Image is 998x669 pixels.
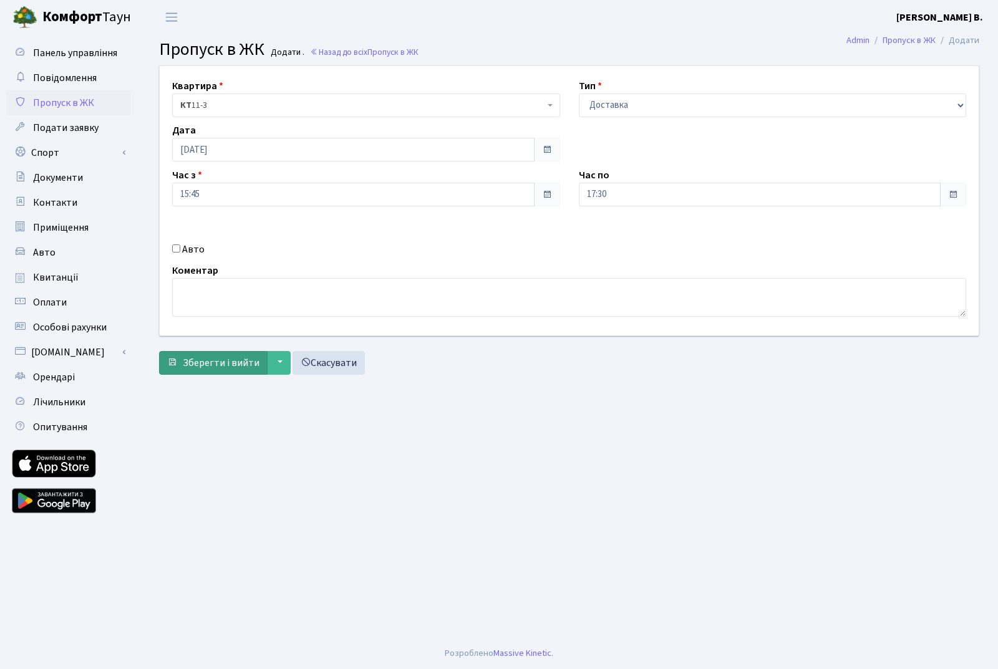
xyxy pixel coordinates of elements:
button: Зберегти і вийти [159,351,268,375]
span: Подати заявку [33,121,99,135]
small: Додати . [268,47,304,58]
span: Авто [33,246,56,259]
a: Документи [6,165,131,190]
span: Квитанції [33,271,79,284]
span: Особові рахунки [33,320,107,334]
span: Орендарі [33,370,75,384]
a: Пропуск в ЖК [6,90,131,115]
span: Оплати [33,296,67,309]
a: Назад до всіхПропуск в ЖК [310,46,419,58]
a: Панель управління [6,41,131,65]
div: Розроблено . [445,647,553,660]
span: Лічильники [33,395,85,409]
span: Пропуск в ЖК [159,37,264,62]
a: Admin [846,34,870,47]
nav: breadcrumb [828,27,998,54]
span: Пропуск в ЖК [33,96,94,110]
span: Опитування [33,420,87,434]
span: Приміщення [33,221,89,234]
b: КТ [180,99,191,112]
label: Дата [172,123,196,138]
a: Пропуск в ЖК [883,34,936,47]
a: Квитанції [6,265,131,290]
a: Орендарі [6,365,131,390]
a: Оплати [6,290,131,315]
label: Квартира [172,79,223,94]
button: Переключити навігацію [156,7,187,27]
span: <b>КТ</b>&nbsp;&nbsp;&nbsp;&nbsp;11-3 [172,94,560,117]
a: Авто [6,240,131,265]
span: Таун [42,7,131,28]
a: Подати заявку [6,115,131,140]
b: Комфорт [42,7,102,27]
b: [PERSON_NAME] В. [896,11,983,24]
span: Повідомлення [33,71,97,85]
span: Панель управління [33,46,117,60]
li: Додати [936,34,979,47]
a: Контакти [6,190,131,215]
a: Повідомлення [6,65,131,90]
a: Massive Kinetic [493,647,551,660]
a: Приміщення [6,215,131,240]
label: Тип [579,79,602,94]
a: [DOMAIN_NAME] [6,340,131,365]
label: Авто [182,242,205,257]
a: [PERSON_NAME] В. [896,10,983,25]
span: <b>КТ</b>&nbsp;&nbsp;&nbsp;&nbsp;11-3 [180,99,545,112]
label: Коментар [172,263,218,278]
span: Пропуск в ЖК [367,46,419,58]
span: Зберегти і вийти [183,356,259,370]
span: Контакти [33,196,77,209]
a: Опитування [6,415,131,440]
a: Спорт [6,140,131,165]
label: Час з [172,168,202,183]
img: logo.png [12,5,37,30]
a: Скасувати [293,351,365,375]
span: Документи [33,171,83,185]
a: Особові рахунки [6,315,131,340]
label: Час по [579,168,609,183]
a: Лічильники [6,390,131,415]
